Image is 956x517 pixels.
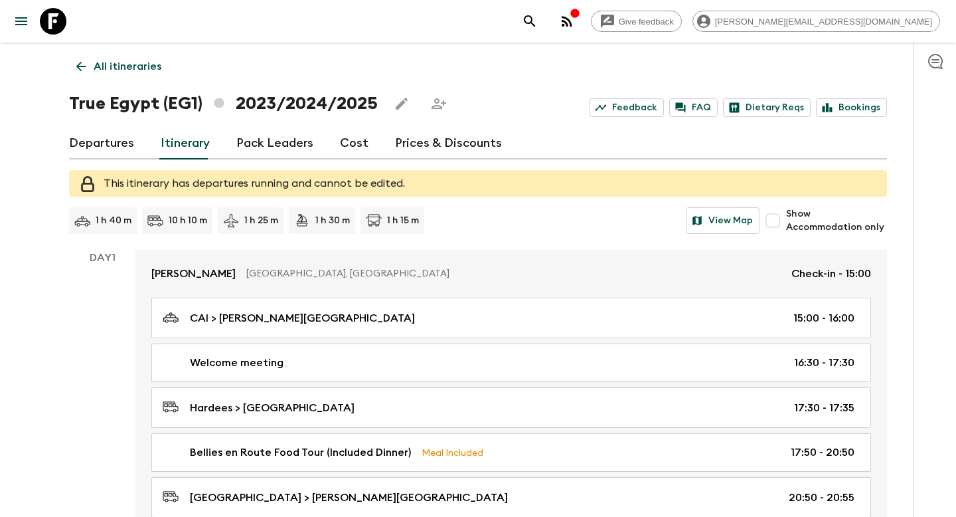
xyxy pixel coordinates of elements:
button: search adventures [517,8,543,35]
span: Give feedback [611,17,681,27]
p: Meal Included [422,445,483,460]
a: FAQ [669,98,718,117]
a: Cost [340,128,368,159]
p: All itineraries [94,58,161,74]
p: Welcome meeting [190,355,283,371]
span: Show Accommodation only [786,207,887,234]
button: Edit this itinerary [388,90,415,117]
button: View Map [686,207,759,234]
a: All itineraries [69,53,169,80]
h1: True Egypt (EG1) 2023/2024/2025 [69,90,378,117]
p: 10 h 10 m [169,214,207,227]
p: CAI > [PERSON_NAME][GEOGRAPHIC_DATA] [190,310,415,326]
a: Feedback [590,98,664,117]
p: 1 h 40 m [96,214,131,227]
a: Give feedback [591,11,682,32]
a: CAI > [PERSON_NAME][GEOGRAPHIC_DATA]15:00 - 16:00 [151,298,871,338]
p: [GEOGRAPHIC_DATA] > [PERSON_NAME][GEOGRAPHIC_DATA] [190,490,508,506]
p: 1 h 25 m [244,214,278,227]
a: Pack Leaders [236,128,313,159]
a: Bellies en Route Food Tour (Included Dinner)Meal Included17:50 - 20:50 [151,433,871,472]
p: [GEOGRAPHIC_DATA], [GEOGRAPHIC_DATA] [246,267,781,280]
span: Share this itinerary [426,90,452,117]
a: Hardees > [GEOGRAPHIC_DATA]17:30 - 17:35 [151,387,871,428]
a: Bookings [816,98,887,117]
a: Dietary Reqs [723,98,811,117]
a: Departures [69,128,134,159]
p: 16:30 - 17:30 [794,355,854,371]
p: Bellies en Route Food Tour (Included Dinner) [190,445,411,461]
p: 1 h 15 m [387,214,419,227]
a: Itinerary [161,128,210,159]
p: Check-in - 15:00 [791,266,871,282]
p: 17:50 - 20:50 [791,445,854,461]
p: [PERSON_NAME] [151,266,236,282]
a: [PERSON_NAME][GEOGRAPHIC_DATA], [GEOGRAPHIC_DATA]Check-in - 15:00 [135,250,887,298]
a: Welcome meeting16:30 - 17:30 [151,344,871,382]
a: Prices & Discounts [395,128,502,159]
p: 20:50 - 20:55 [789,490,854,506]
p: 15:00 - 16:00 [793,310,854,326]
div: [PERSON_NAME][EMAIL_ADDRESS][DOMAIN_NAME] [692,11,940,32]
p: 17:30 - 17:35 [794,400,854,416]
p: Hardees > [GEOGRAPHIC_DATA] [190,400,355,416]
p: 1 h 30 m [315,214,350,227]
button: menu [8,8,35,35]
span: [PERSON_NAME][EMAIL_ADDRESS][DOMAIN_NAME] [708,17,939,27]
span: This itinerary has departures running and cannot be edited. [104,178,405,189]
p: Day 1 [69,250,135,266]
